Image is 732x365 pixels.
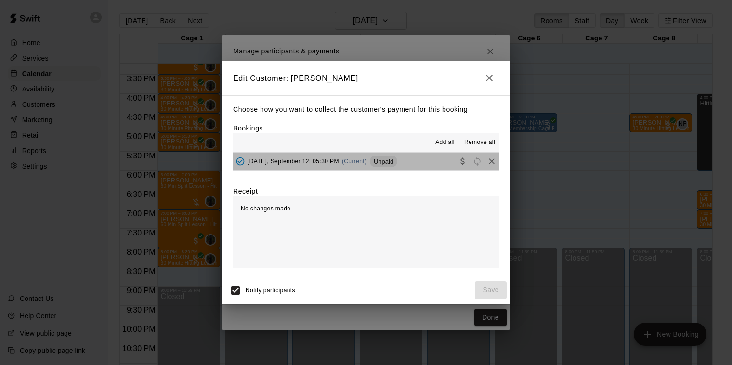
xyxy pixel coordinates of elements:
button: Add all [430,135,460,150]
span: Add all [435,138,455,147]
span: No changes made [241,205,290,212]
span: (Current) [342,158,367,165]
span: Collect payment [456,157,470,165]
label: Bookings [233,124,263,132]
button: Remove all [460,135,499,150]
span: Remove all [464,138,495,147]
span: Unpaid [370,158,397,165]
span: Notify participants [246,287,295,294]
label: Receipt [233,186,258,196]
p: Choose how you want to collect the customer's payment for this booking [233,104,499,116]
h2: Edit Customer: [PERSON_NAME] [222,61,510,95]
button: Added - Collect Payment [233,154,248,169]
span: [DATE], September 12: 05:30 PM [248,158,339,165]
span: Reschedule [470,157,484,165]
span: Remove [484,157,499,165]
button: Added - Collect Payment[DATE], September 12: 05:30 PM(Current)UnpaidCollect paymentRescheduleRemove [233,153,499,170]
